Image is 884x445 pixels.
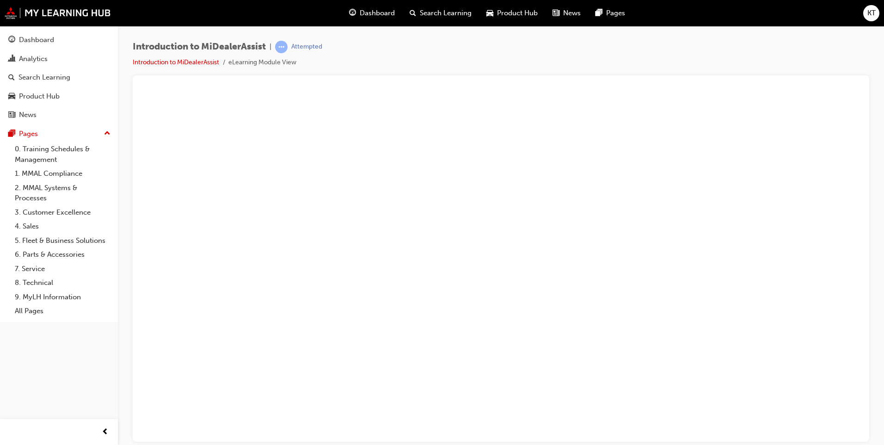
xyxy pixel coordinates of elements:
[11,181,114,205] a: 2. MMAL Systems & Processes
[18,72,70,83] div: Search Learning
[11,247,114,262] a: 6. Parts & Accessories
[11,262,114,276] a: 7. Service
[342,4,402,23] a: guage-iconDashboard
[11,276,114,290] a: 8. Technical
[863,5,879,21] button: KT
[11,142,114,167] a: 0. Training Schedules & Management
[402,4,479,23] a: search-iconSearch Learning
[8,130,15,138] span: pages-icon
[4,125,114,142] button: Pages
[19,91,60,102] div: Product Hub
[479,4,545,23] a: car-iconProduct Hub
[349,7,356,19] span: guage-icon
[11,205,114,220] a: 3. Customer Excellence
[4,69,114,86] a: Search Learning
[8,36,15,44] span: guage-icon
[19,54,48,64] div: Analytics
[133,42,266,52] span: Introduction to MiDealerAssist
[552,7,559,19] span: news-icon
[588,4,632,23] a: pages-iconPages
[102,426,109,438] span: prev-icon
[11,304,114,318] a: All Pages
[595,7,602,19] span: pages-icon
[8,93,15,101] span: car-icon
[4,106,114,124] a: News
[19,129,38,139] div: Pages
[11,167,114,181] a: 1. MMAL Compliance
[867,8,876,19] span: KT
[497,8,538,19] span: Product Hub
[8,74,15,82] span: search-icon
[275,41,288,53] span: learningRecordVerb_ATTEMPT-icon
[5,7,111,19] img: mmal
[360,8,395,19] span: Dashboard
[545,4,588,23] a: news-iconNews
[104,128,110,140] span: up-icon
[4,31,114,49] a: Dashboard
[4,88,114,105] a: Product Hub
[8,55,15,63] span: chart-icon
[133,58,219,66] a: Introduction to MiDealerAssist
[11,219,114,234] a: 4. Sales
[606,8,625,19] span: Pages
[19,35,54,45] div: Dashboard
[486,7,493,19] span: car-icon
[4,30,114,125] button: DashboardAnalyticsSearch LearningProduct HubNews
[11,290,114,304] a: 9. MyLH Information
[19,110,37,120] div: News
[8,111,15,119] span: news-icon
[270,42,271,52] span: |
[563,8,581,19] span: News
[291,43,322,51] div: Attempted
[410,7,416,19] span: search-icon
[4,50,114,68] a: Analytics
[228,57,296,68] li: eLearning Module View
[420,8,472,19] span: Search Learning
[11,234,114,248] a: 5. Fleet & Business Solutions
